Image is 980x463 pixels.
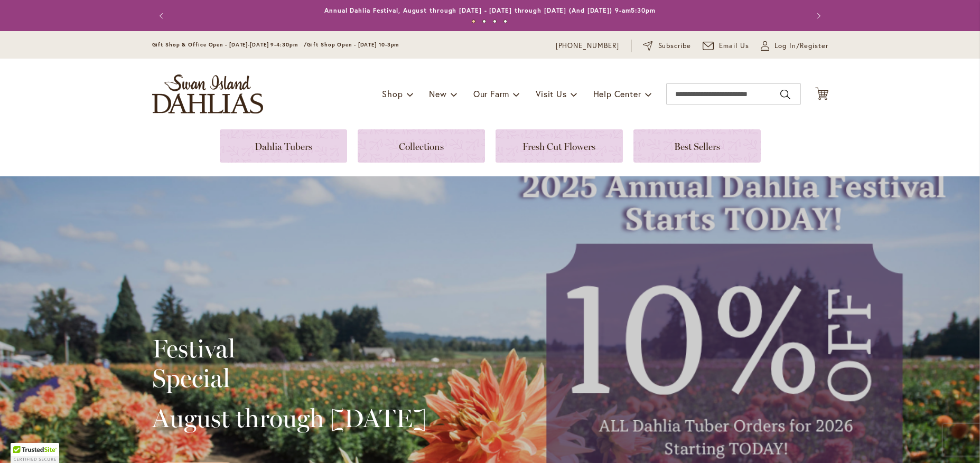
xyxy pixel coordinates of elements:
[152,41,307,48] span: Gift Shop & Office Open - [DATE]-[DATE] 9-4:30pm /
[152,334,426,393] h2: Festival Special
[473,88,509,99] span: Our Farm
[503,20,507,23] button: 4 of 4
[703,41,749,51] a: Email Us
[658,41,692,51] span: Subscribe
[482,20,486,23] button: 2 of 4
[536,88,566,99] span: Visit Us
[643,41,691,51] a: Subscribe
[556,41,620,51] a: [PHONE_NUMBER]
[429,88,446,99] span: New
[382,88,403,99] span: Shop
[593,88,641,99] span: Help Center
[719,41,749,51] span: Email Us
[493,20,497,23] button: 3 of 4
[472,20,475,23] button: 1 of 4
[807,5,828,26] button: Next
[152,74,263,114] a: store logo
[307,41,399,48] span: Gift Shop Open - [DATE] 10-3pm
[324,6,656,14] a: Annual Dahlia Festival, August through [DATE] - [DATE] through [DATE] (And [DATE]) 9-am5:30pm
[761,41,828,51] a: Log In/Register
[152,5,173,26] button: Previous
[774,41,828,51] span: Log In/Register
[152,403,426,433] h2: August through [DATE]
